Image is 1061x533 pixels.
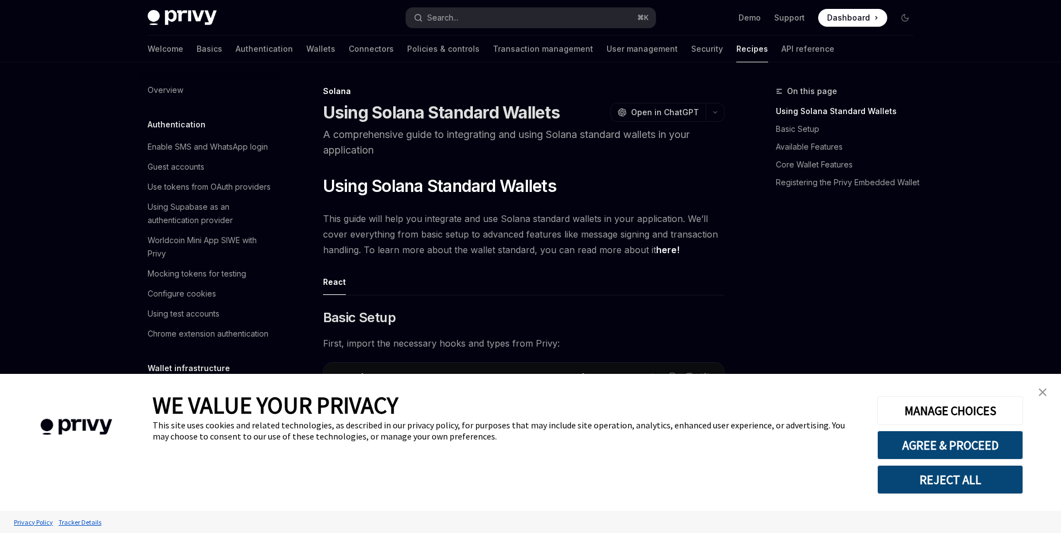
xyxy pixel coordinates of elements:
a: Core Wallet Features [776,156,923,174]
div: React [323,269,346,295]
a: Privacy Policy [11,512,56,532]
button: Copy the contents from the code block [683,369,697,384]
span: On this page [787,85,837,98]
a: Using Supabase as an authentication provider [139,197,281,230]
a: Registering the Privy Embedded Wallet [776,174,923,191]
span: First, import the necessary hooks and types from Privy: [323,335,725,351]
span: ⌘ K [637,13,649,22]
a: close banner [1031,381,1054,403]
div: Search... [427,11,458,24]
div: Use tokens from OAuth providers [148,180,271,194]
div: Solana [323,86,725,97]
a: Mocking tokens for testing [139,264,281,284]
button: Open in ChatGPT [610,103,706,122]
a: Configure cookies [139,284,281,304]
button: Open search [406,8,656,28]
a: Policies & controls [407,36,480,62]
span: Dashboard [827,12,870,23]
h1: Using Solana Standard Wallets [323,102,560,122]
a: Basic Setup [776,120,923,138]
img: company logo [17,403,136,451]
a: User management [607,36,678,62]
a: Use tokens from OAuth providers [139,177,281,197]
div: Chrome extension authentication [148,327,268,340]
a: Connectors [349,36,394,62]
a: here! [656,244,679,256]
div: Mocking tokens for testing [148,267,246,280]
a: Support [774,12,805,23]
div: Guest accounts [148,160,204,174]
a: Using test accounts [139,304,281,324]
span: WE VALUE YOUR PRIVACY [153,391,398,420]
a: Recipes [736,36,768,62]
button: REJECT ALL [877,465,1023,494]
a: Authentication [236,36,293,62]
span: Using Solana Standard Wallets [323,176,556,196]
span: useSolanaStandardWallets [364,372,471,382]
span: { [359,372,364,382]
a: Basics [197,36,222,62]
div: Using test accounts [148,307,219,320]
div: Overview [148,83,183,97]
button: MANAGE CHOICES [877,396,1023,425]
a: Demo [739,12,761,23]
span: Basic Setup [323,309,395,327]
span: type [475,372,493,382]
span: } [582,372,586,382]
button: Ask AI [701,369,715,384]
h5: Wallet infrastructure [148,362,230,375]
a: Guest accounts [139,157,281,177]
div: Configure cookies [148,287,216,300]
a: Transaction management [493,36,593,62]
span: This guide will help you integrate and use Solana standard wallets in your application. We’ll cov... [323,211,725,258]
img: dark logo [148,10,217,26]
h5: Authentication [148,118,206,131]
a: Overview [139,80,281,100]
span: Open in ChatGPT [631,107,699,118]
a: Wallets [306,36,335,62]
a: Chrome extension authentication [139,324,281,344]
span: SolanaStandardWallet [493,372,582,382]
button: Toggle dark mode [896,9,914,27]
a: Available Features [776,138,923,156]
span: '@privy-io/react-auth/solana' [604,372,734,382]
a: Security [691,36,723,62]
a: API reference [781,36,834,62]
button: Report incorrect code [665,369,679,384]
div: Using Supabase as an authentication provider [148,200,275,227]
div: Worldcoin Mini App SIWE with Privy [148,234,275,260]
a: Enable SMS and WhatsApp login [139,137,281,157]
button: AGREE & PROCEED [877,431,1023,460]
span: from [586,372,604,382]
span: import [333,372,359,382]
a: Tracker Details [56,512,104,532]
a: Worldcoin Mini App SIWE with Privy [139,230,281,264]
div: This site uses cookies and related technologies, as described in our privacy policy, for purposes... [153,420,860,442]
p: A comprehensive guide to integrating and using Solana standard wallets in your application [323,127,725,158]
a: Dashboard [818,9,887,27]
a: Using Solana Standard Wallets [776,102,923,120]
a: Welcome [148,36,183,62]
img: close banner [1039,388,1047,396]
span: , [471,372,475,382]
div: Enable SMS and WhatsApp login [148,140,268,154]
